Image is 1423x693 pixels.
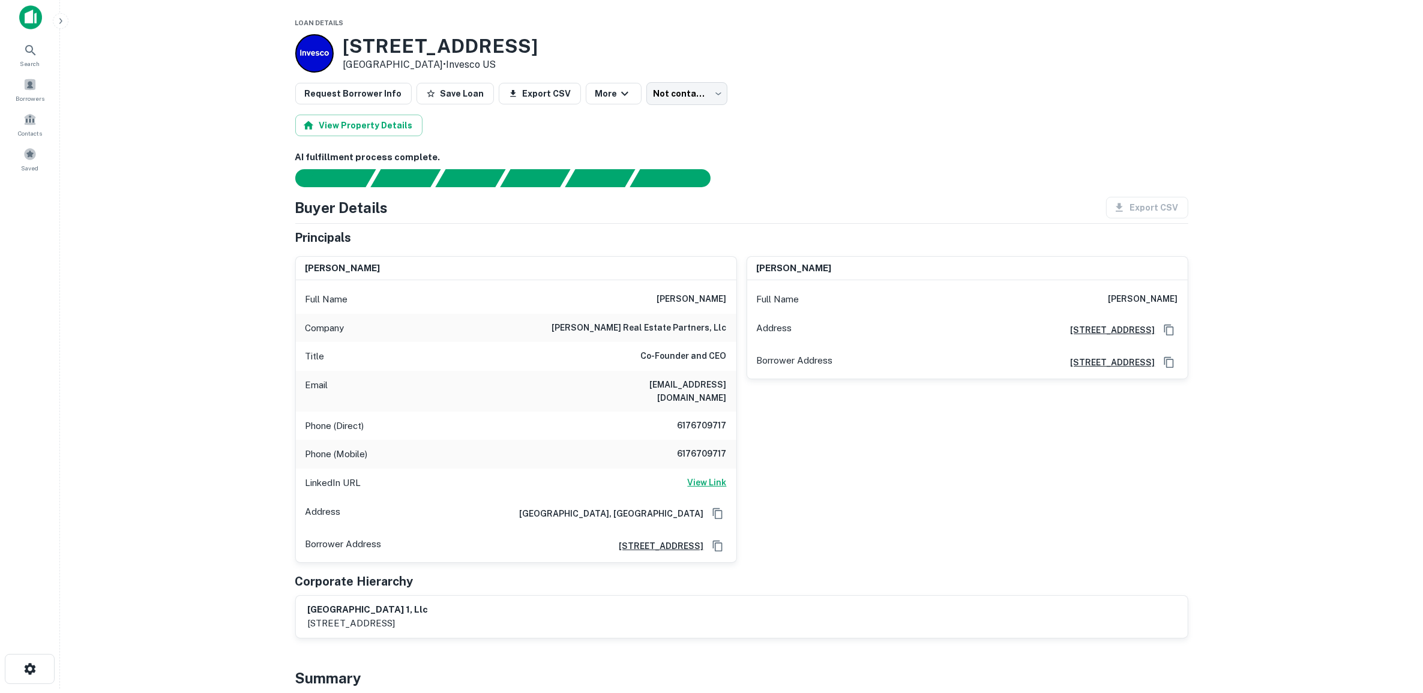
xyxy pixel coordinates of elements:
[295,83,412,104] button: Request Borrower Info
[22,163,39,173] span: Saved
[447,59,496,70] a: Invesco US
[308,603,429,617] h6: [GEOGRAPHIC_DATA] 1, llc
[4,73,56,106] a: Borrowers
[757,353,833,371] p: Borrower Address
[4,143,56,175] a: Saved
[343,58,538,72] p: [GEOGRAPHIC_DATA] •
[295,151,1188,164] h6: AI fulfillment process complete.
[688,476,727,489] h6: View Link
[4,108,56,140] a: Contacts
[1061,323,1155,337] a: [STREET_ADDRESS]
[709,537,727,555] button: Copy Address
[281,169,371,187] div: Sending borrower request to AI...
[655,419,727,433] h6: 6176709717
[510,507,704,520] h6: [GEOGRAPHIC_DATA], [GEOGRAPHIC_DATA]
[417,83,494,104] button: Save Loan
[20,59,40,68] span: Search
[295,229,352,247] h5: Principals
[308,616,429,631] p: [STREET_ADDRESS]
[343,35,538,58] h3: [STREET_ADDRESS]
[1363,597,1423,655] iframe: Chat Widget
[305,505,341,523] p: Address
[295,572,414,590] h5: Corporate Hierarchy
[610,539,704,553] a: [STREET_ADDRESS]
[370,169,441,187] div: Your request is received and processing...
[305,349,325,364] p: Title
[19,5,42,29] img: capitalize-icon.png
[657,292,727,307] h6: [PERSON_NAME]
[641,349,727,364] h6: Co-Founder and CEO
[305,419,364,433] p: Phone (Direct)
[295,667,1188,689] h4: Summary
[4,38,56,71] a: Search
[583,378,727,404] h6: [EMAIL_ADDRESS][DOMAIN_NAME]
[757,321,792,339] p: Address
[1160,321,1178,339] button: Copy Address
[586,83,642,104] button: More
[305,476,361,490] p: LinkedIn URL
[305,378,328,404] p: Email
[435,169,505,187] div: Documents found, AI parsing details...
[1061,356,1155,369] a: [STREET_ADDRESS]
[552,321,727,335] h6: [PERSON_NAME] real estate partners, llc
[646,82,727,105] div: Not contacted
[295,197,388,218] h4: Buyer Details
[757,292,799,307] p: Full Name
[305,292,348,307] p: Full Name
[1160,353,1178,371] button: Copy Address
[295,115,423,136] button: View Property Details
[305,447,368,461] p: Phone (Mobile)
[295,19,344,26] span: Loan Details
[630,169,725,187] div: AI fulfillment process complete.
[305,537,382,555] p: Borrower Address
[688,476,727,490] a: View Link
[18,128,42,138] span: Contacts
[1109,292,1178,307] h6: [PERSON_NAME]
[655,447,727,461] h6: 6176709717
[565,169,635,187] div: Principals found, still searching for contact information. This may take time...
[500,169,570,187] div: Principals found, AI now looking for contact information...
[499,83,581,104] button: Export CSV
[16,94,44,103] span: Borrowers
[305,321,344,335] p: Company
[305,262,381,275] h6: [PERSON_NAME]
[709,505,727,523] button: Copy Address
[757,262,832,275] h6: [PERSON_NAME]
